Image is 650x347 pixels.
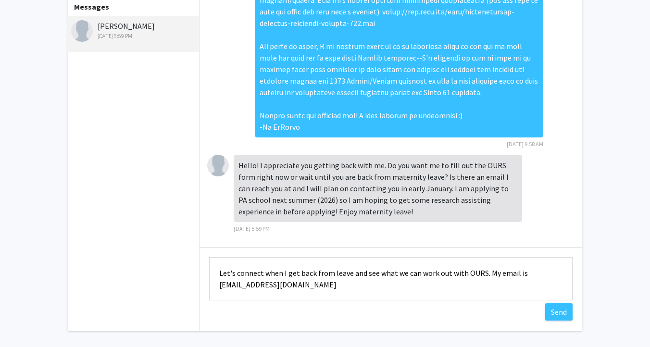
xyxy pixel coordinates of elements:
img: Katherine Herman [71,20,93,42]
span: [DATE] 5:59 PM [234,225,270,232]
img: Katherine Herman [207,155,229,176]
b: Messages [74,2,109,12]
span: [DATE] 9:58 AM [507,140,543,148]
button: Send [545,303,573,321]
iframe: Chat [7,304,41,340]
div: Hello! I appreciate you getting back with me. Do you want me to fill out the OURS form right now ... [234,155,522,222]
div: [DATE] 5:59 PM [71,32,197,40]
textarea: Message [209,257,573,300]
div: [PERSON_NAME] [71,20,197,40]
